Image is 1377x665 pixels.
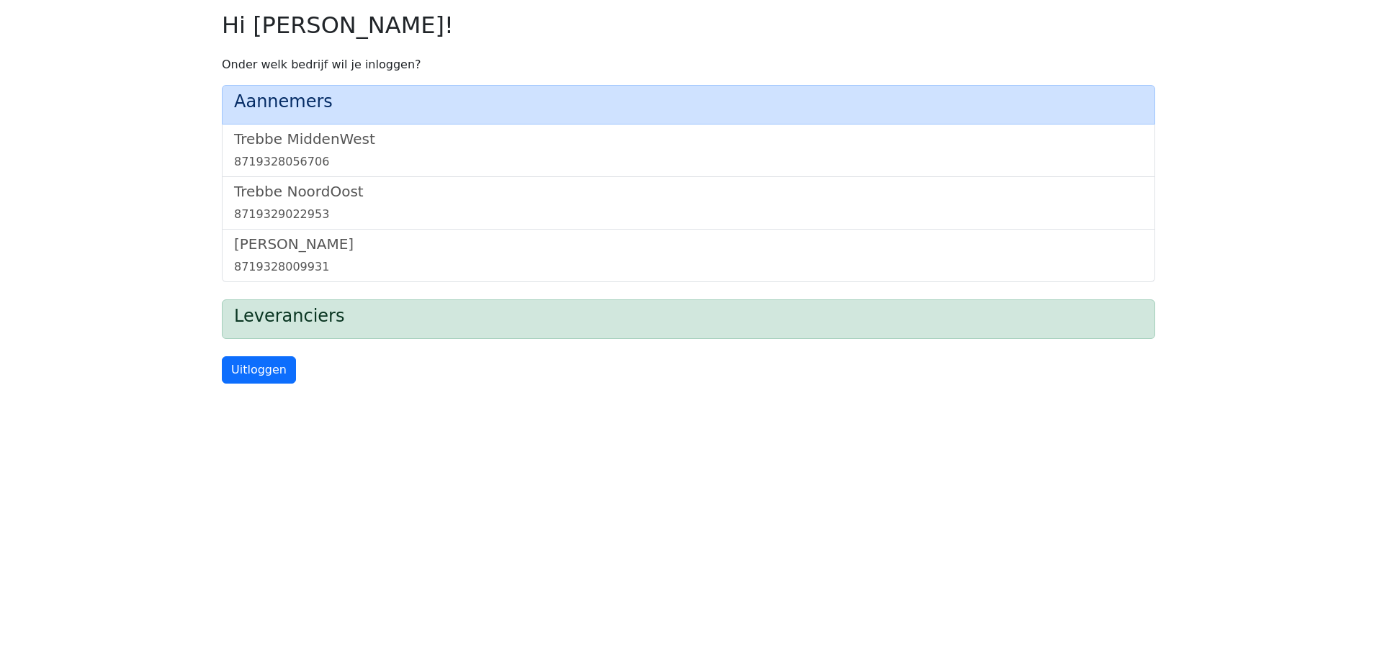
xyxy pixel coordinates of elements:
[234,130,1143,148] h5: Trebbe MiddenWest
[234,206,1143,223] div: 8719329022953
[234,306,1143,327] h4: Leveranciers
[234,130,1143,171] a: Trebbe MiddenWest8719328056706
[234,235,1143,253] h5: [PERSON_NAME]
[222,356,296,384] a: Uitloggen
[222,56,1155,73] p: Onder welk bedrijf wil je inloggen?
[234,183,1143,223] a: Trebbe NoordOost8719329022953
[234,91,1143,112] h4: Aannemers
[222,12,1155,39] h2: Hi [PERSON_NAME]!
[234,153,1143,171] div: 8719328056706
[234,258,1143,276] div: 8719328009931
[234,183,1143,200] h5: Trebbe NoordOost
[234,235,1143,276] a: [PERSON_NAME]8719328009931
